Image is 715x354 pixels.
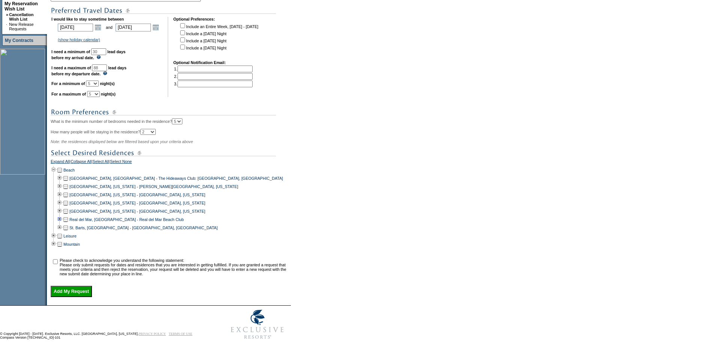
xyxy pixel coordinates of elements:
a: My Reservation Wish List [5,1,38,12]
td: 2. [174,73,253,80]
a: Cancellation Wish List [9,12,33,21]
input: Date format: M/D/Y. Shortcut keys: [T] for Today. [UP] or [.] for Next Day. [DOWN] or [,] for Pre... [58,24,93,31]
a: Mountain [63,242,80,246]
a: [GEOGRAPHIC_DATA], [US_STATE] - [PERSON_NAME][GEOGRAPHIC_DATA], [US_STATE] [69,184,238,189]
a: [GEOGRAPHIC_DATA], [GEOGRAPHIC_DATA] - The Hideaways Club: [GEOGRAPHIC_DATA], [GEOGRAPHIC_DATA] [69,176,283,181]
a: St. Barts, [GEOGRAPHIC_DATA] - [GEOGRAPHIC_DATA], [GEOGRAPHIC_DATA] [69,226,218,230]
a: (show holiday calendar) [58,37,100,42]
input: Date format: M/D/Y. Shortcut keys: [T] for Today. [UP] or [.] for Next Day. [DOWN] or [,] for Pre... [116,24,151,31]
input: Add My Request [51,286,92,297]
img: subTtlRoomPreferences.gif [51,108,276,117]
div: | | | [51,159,289,166]
img: questionMark_lightBlue.gif [96,55,101,59]
a: Expand All [51,159,69,166]
a: PRIVACY POLICY [138,332,166,336]
td: Include an Entire Week, [DATE] - [DATE] Include a [DATE] Night Include a [DATE] Night Include a [... [179,22,258,55]
b: I would like to stay sometime between [51,17,124,21]
td: 1. [174,66,253,72]
td: Please check to acknowledge you understand the following statement: Please only submit requests f... [60,258,288,276]
a: My Contracts [5,38,33,43]
b: Optional Preferences: [173,17,215,21]
img: Exclusive Resorts [224,306,291,343]
span: Note: the residences displayed below are filtered based upon your criteria above [51,139,193,144]
a: Beach [63,168,75,172]
td: and [105,22,114,33]
a: [GEOGRAPHIC_DATA], [US_STATE] - [GEOGRAPHIC_DATA], [US_STATE] [69,193,205,197]
b: For a maximum of [51,92,86,96]
b: lead days before my arrival date. [51,49,126,60]
a: Open the calendar popup. [152,23,160,31]
b: night(s) [101,92,116,96]
a: Real del Mar, [GEOGRAPHIC_DATA] - Real del Mar Beach Club [69,217,184,222]
a: Select All [93,159,109,166]
img: questionMark_lightBlue.gif [103,71,107,75]
b: lead days before my departure date. [51,66,126,76]
a: [GEOGRAPHIC_DATA], [US_STATE] - [GEOGRAPHIC_DATA], [US_STATE] [69,209,205,214]
td: · [6,22,8,31]
b: » [6,12,8,17]
b: For a minimum of [51,81,85,86]
b: Optional Notification Email: [173,60,226,65]
td: 3. [174,81,253,87]
a: TERMS OF USE [169,332,193,336]
a: New Release Requests [9,22,33,31]
b: I need a minimum of [51,49,90,54]
a: [GEOGRAPHIC_DATA], [US_STATE] - [GEOGRAPHIC_DATA], [US_STATE] [69,201,205,205]
b: I need a maximum of [51,66,91,70]
a: Collapse All [71,159,92,166]
b: night(s) [100,81,114,86]
a: Select None [110,159,132,166]
a: Leisure [63,234,77,238]
a: Open the calendar popup. [94,23,102,31]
